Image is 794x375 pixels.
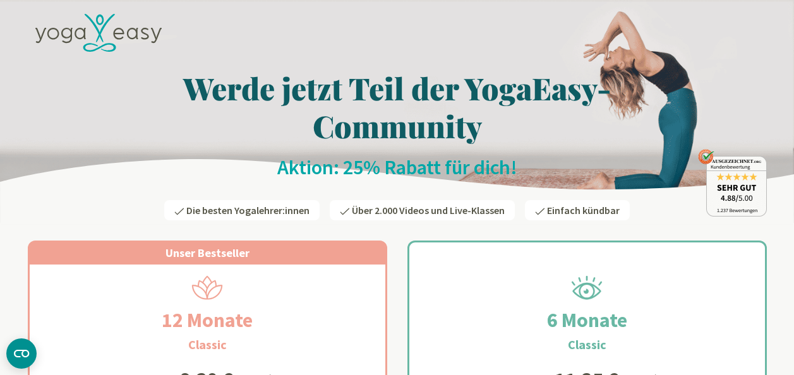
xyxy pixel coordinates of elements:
[352,204,505,217] span: Über 2.000 Videos und Live-Klassen
[186,204,310,217] span: Die besten Yogalehrer:innen
[131,305,283,335] h2: 12 Monate
[188,335,227,354] h3: Classic
[6,338,37,369] button: CMP-Widget öffnen
[568,335,606,354] h3: Classic
[165,246,250,260] span: Unser Bestseller
[547,204,620,217] span: Einfach kündbar
[28,69,767,145] h1: Werde jetzt Teil der YogaEasy-Community
[698,149,767,217] img: ausgezeichnet_badge.png
[28,155,767,180] h2: Aktion: 25% Rabatt für dich!
[517,305,658,335] h2: 6 Monate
